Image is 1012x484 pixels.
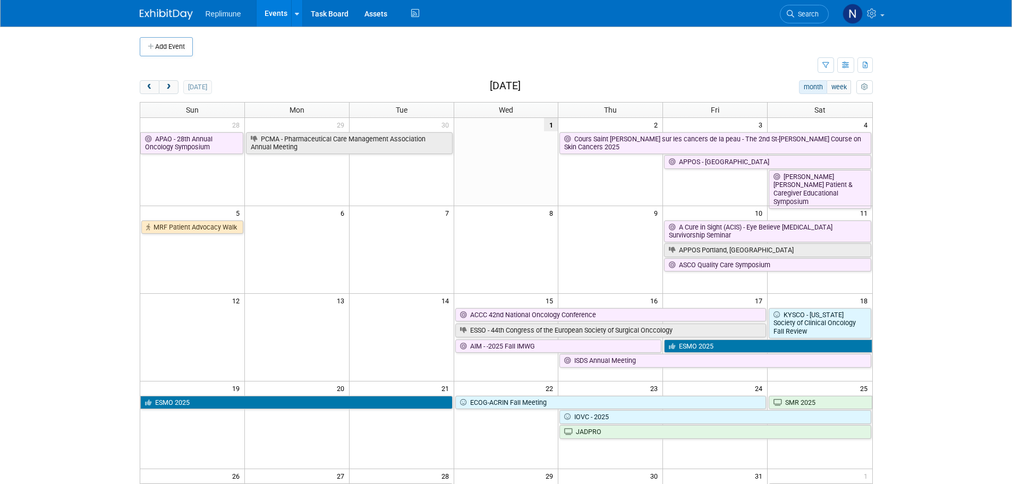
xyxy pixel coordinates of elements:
[490,80,521,92] h2: [DATE]
[246,132,453,154] a: PCMA - Pharmaceutical Care Management Association Annual Meeting
[794,10,819,18] span: Search
[649,381,662,395] span: 23
[664,258,871,272] a: ASCO Quality Care Symposium
[559,425,871,439] a: JADPRO
[440,469,454,482] span: 28
[769,308,871,338] a: KYSCO - [US_STATE] Society of Clinical Oncology Fall Review
[140,37,193,56] button: Add Event
[545,294,558,307] span: 15
[799,80,827,94] button: month
[140,396,453,410] a: ESMO 2025
[653,206,662,219] span: 9
[559,132,871,154] a: Cours Saint [PERSON_NAME] sur les cancers de la peau - The 2nd St-[PERSON_NAME] Course on Skin Ca...
[859,206,872,219] span: 11
[754,469,767,482] span: 31
[664,155,871,169] a: APPOS - [GEOGRAPHIC_DATA]
[396,106,407,114] span: Tue
[843,4,863,24] img: Nicole Schaeffner
[336,118,349,131] span: 29
[559,410,871,424] a: IOVC - 2025
[814,106,826,114] span: Sat
[754,381,767,395] span: 24
[769,396,872,410] a: SMR 2025
[183,80,211,94] button: [DATE]
[140,80,159,94] button: prev
[231,294,244,307] span: 12
[649,469,662,482] span: 30
[440,294,454,307] span: 14
[754,294,767,307] span: 17
[545,469,558,482] span: 29
[664,339,872,353] a: ESMO 2025
[159,80,178,94] button: next
[206,10,241,18] span: Replimune
[859,294,872,307] span: 18
[649,294,662,307] span: 16
[544,118,558,131] span: 1
[754,206,767,219] span: 10
[455,396,767,410] a: ECOG-ACRIN Fall Meeting
[455,308,767,322] a: ACCC 42nd National Oncology Conference
[863,469,872,482] span: 1
[856,80,872,94] button: myCustomButton
[336,294,349,307] span: 13
[231,381,244,395] span: 19
[455,324,767,337] a: ESSO - 44th Congress of the European Society of Surgical Onccology
[545,381,558,395] span: 22
[769,170,871,209] a: [PERSON_NAME] [PERSON_NAME] Patient & Caregiver Educational Symposium
[499,106,513,114] span: Wed
[863,118,872,131] span: 4
[336,381,349,395] span: 20
[861,84,868,91] i: Personalize Calendar
[604,106,617,114] span: Thu
[780,5,829,23] a: Search
[664,220,871,242] a: A Cure in Sight (ACIS) - Eye Believe [MEDICAL_DATA] Survivorship Seminar
[859,381,872,395] span: 25
[440,381,454,395] span: 21
[548,206,558,219] span: 8
[290,106,304,114] span: Mon
[664,243,871,257] a: APPOS Portland, [GEOGRAPHIC_DATA]
[140,132,243,154] a: APAO - 28th Annual Oncology Symposium
[339,206,349,219] span: 6
[231,118,244,131] span: 28
[235,206,244,219] span: 5
[559,354,871,368] a: ISDS Annual Meeting
[336,469,349,482] span: 27
[653,118,662,131] span: 2
[711,106,719,114] span: Fri
[827,80,851,94] button: week
[140,9,193,20] img: ExhibitDay
[186,106,199,114] span: Sun
[141,220,243,234] a: MRF Patient Advocacy Walk
[455,339,662,353] a: AIM - -2025 Fall IMWG
[231,469,244,482] span: 26
[758,118,767,131] span: 3
[444,206,454,219] span: 7
[440,118,454,131] span: 30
